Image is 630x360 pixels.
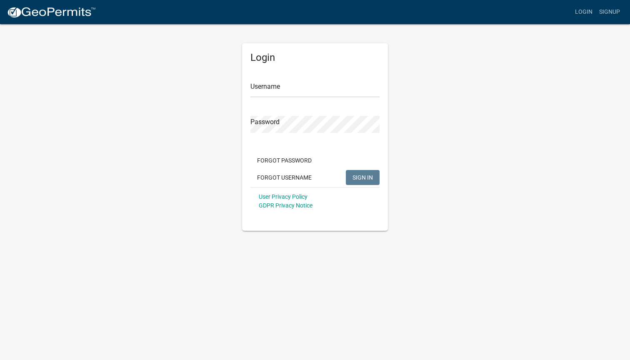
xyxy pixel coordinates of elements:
h5: Login [250,52,380,64]
button: Forgot Password [250,153,318,168]
button: SIGN IN [346,170,380,185]
button: Forgot Username [250,170,318,185]
span: SIGN IN [352,174,373,180]
a: User Privacy Policy [259,193,307,200]
a: Login [572,4,596,20]
a: Signup [596,4,623,20]
a: GDPR Privacy Notice [259,202,312,209]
